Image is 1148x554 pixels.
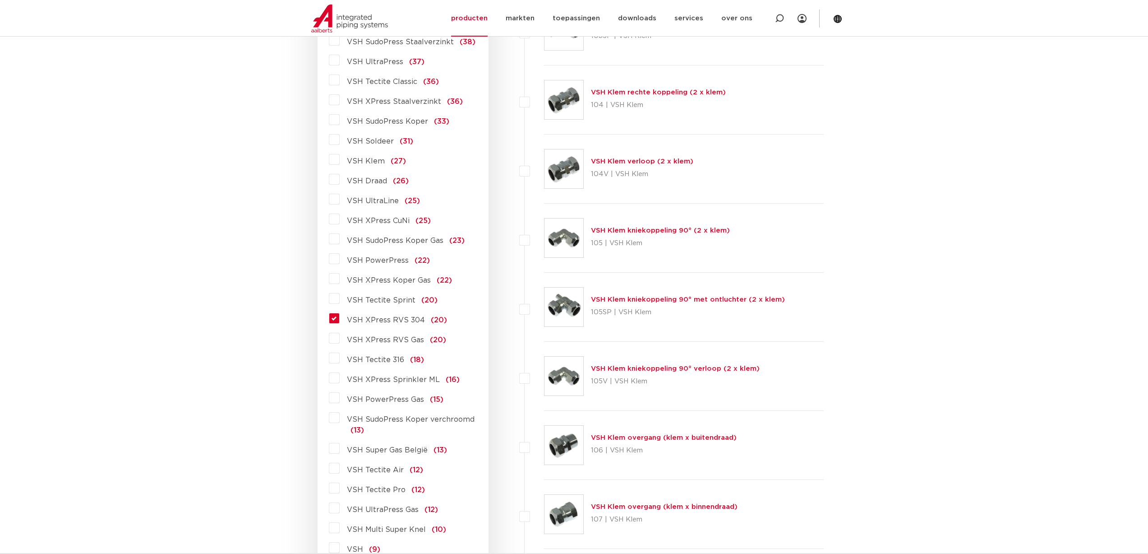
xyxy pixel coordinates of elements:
span: VSH [347,546,363,553]
span: (20) [430,336,446,344]
img: Thumbnail for VSH Klem verloop (2 x klem) [544,149,583,188]
span: VSH SudoPress Staalverzinkt [347,38,454,46]
span: (20) [431,317,447,324]
span: VSH SudoPress Koper verchroomd [347,416,475,423]
span: VSH Tectite Pro [347,486,406,493]
span: VSH SudoPress Koper [347,118,428,125]
a: VSH Klem rechte koppeling (2 x klem) [591,89,726,96]
span: VSH UltraPress [347,58,403,65]
span: VSH Draad [347,177,387,185]
span: (36) [447,98,463,105]
span: (20) [421,297,438,304]
span: (33) [434,118,449,125]
span: VSH XPress Staalverzinkt [347,98,441,105]
span: (10) [432,526,446,533]
span: VSH Tectite 316 [347,356,404,363]
span: (15) [430,396,443,403]
p: 105 | VSH Klem [591,236,730,251]
span: VSH PowerPress Gas [347,396,424,403]
a: VSH Klem kniekoppeling 90° verloop (2 x klem) [591,365,760,372]
span: (25) [405,197,420,205]
span: (36) [423,78,439,85]
span: (31) [400,138,413,145]
img: Thumbnail for VSH Klem kniekoppeling 90° (2 x klem) [544,219,583,257]
a: VSH Klem kniekoppeling 90° met ontluchter (2 x klem) [591,296,785,303]
span: (27) [391,158,406,165]
span: VSH XPress CuNi [347,217,410,224]
span: VSH XPress Koper Gas [347,277,431,284]
a: VSH Klem verloop (2 x klem) [591,158,693,165]
span: (12) [411,486,425,493]
img: Thumbnail for VSH Klem overgang (klem x buitendraad) [544,426,583,465]
span: (26) [393,177,409,185]
span: VSH UltraLine [347,197,399,205]
img: Thumbnail for VSH Klem kniekoppeling 90° met ontluchter (2 x klem) [544,288,583,326]
span: (12) [424,506,438,513]
img: Thumbnail for VSH Klem overgang (klem x binnendraad) [544,495,583,534]
p: 104 | VSH Klem [591,98,726,112]
span: (12) [410,466,423,474]
span: VSH XPress RVS Gas [347,336,424,344]
span: VSH Tectite Air [347,466,404,474]
span: VSH Soldeer [347,138,394,145]
span: (13) [433,447,447,454]
a: VSH Klem overgang (klem x binnendraad) [591,503,738,510]
span: (13) [350,427,364,434]
span: (25) [415,217,431,224]
span: (9) [369,546,380,553]
span: VSH XPress Sprinkler ML [347,376,440,383]
span: VSH XPress RVS 304 [347,317,425,324]
a: VSH Klem kniekoppeling 90° (2 x klem) [591,227,730,234]
p: 106 | VSH Klem [591,443,737,458]
p: 105V | VSH Klem [591,374,760,389]
span: VSH Klem [347,158,385,165]
span: (16) [446,376,460,383]
span: VSH Tectite Sprint [347,297,415,304]
span: VSH SudoPress Koper Gas [347,237,443,244]
p: 107 | VSH Klem [591,512,738,527]
span: VSH UltraPress Gas [347,506,419,513]
span: VSH Super Gas België [347,447,428,454]
p: 105SP | VSH Klem [591,305,785,320]
span: (37) [409,58,424,65]
span: (22) [437,277,452,284]
span: VSH Tectite Classic [347,78,417,85]
span: VSH PowerPress [347,257,409,264]
img: Thumbnail for VSH Klem kniekoppeling 90° verloop (2 x klem) [544,357,583,396]
a: VSH Klem overgang (klem x buitendraad) [591,434,737,441]
span: (22) [415,257,430,264]
span: (18) [410,356,424,363]
span: (38) [460,38,475,46]
span: (23) [449,237,465,244]
img: Thumbnail for VSH Klem rechte koppeling (2 x klem) [544,80,583,119]
p: 104V | VSH Klem [591,167,693,182]
span: VSH Multi Super Knel [347,526,426,533]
